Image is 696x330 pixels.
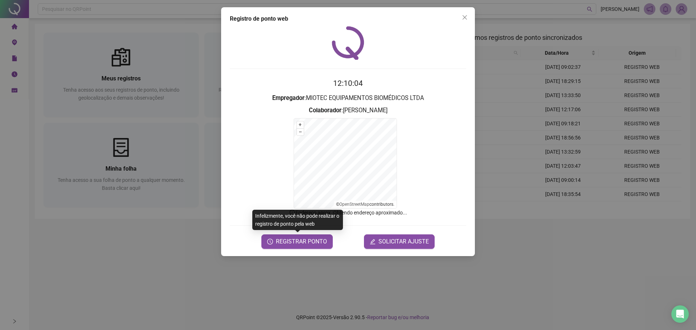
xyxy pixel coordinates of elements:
span: clock-circle [267,239,273,245]
strong: Colaborador [309,107,341,114]
div: Open Intercom Messenger [671,305,689,323]
button: + [297,121,304,128]
span: info-circle [289,209,295,216]
h3: : MIOTEC EQUIPAMENTOS BIOMÉDICOS LTDA [230,93,466,103]
h3: : [PERSON_NAME] [230,106,466,115]
strong: Empregador [272,95,304,101]
img: QRPoint [332,26,364,60]
li: © contributors. [336,202,394,207]
button: REGISTRAR PONTO [261,234,333,249]
button: editSOLICITAR AJUSTE [364,234,435,249]
div: Registro de ponto web [230,14,466,23]
span: close [462,14,468,20]
span: SOLICITAR AJUSTE [378,237,429,246]
span: REGISTRAR PONTO [276,237,327,246]
a: OpenStreetMap [339,202,369,207]
button: Close [459,12,471,23]
time: 12:10:04 [333,79,363,88]
div: Infelizmente, você não pode realizar o registro de ponto pela web [252,210,343,230]
button: – [297,129,304,135]
span: edit [370,239,376,245]
p: Endereço aprox. : Obtendo endereço aproximado... [230,209,466,217]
